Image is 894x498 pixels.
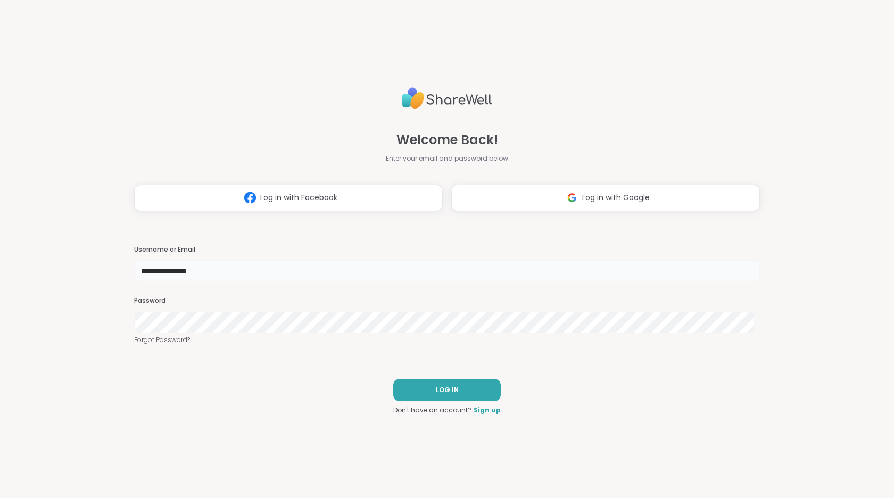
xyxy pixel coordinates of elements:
[134,296,760,305] h3: Password
[134,185,443,211] button: Log in with Facebook
[260,192,337,203] span: Log in with Facebook
[134,335,760,345] a: Forgot Password?
[386,154,508,163] span: Enter your email and password below
[582,192,650,203] span: Log in with Google
[134,245,760,254] h3: Username or Email
[562,188,582,207] img: ShareWell Logomark
[402,83,492,113] img: ShareWell Logo
[396,130,498,150] span: Welcome Back!
[451,185,760,211] button: Log in with Google
[474,405,501,415] a: Sign up
[436,385,459,395] span: LOG IN
[240,188,260,207] img: ShareWell Logomark
[393,405,471,415] span: Don't have an account?
[393,379,501,401] button: LOG IN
